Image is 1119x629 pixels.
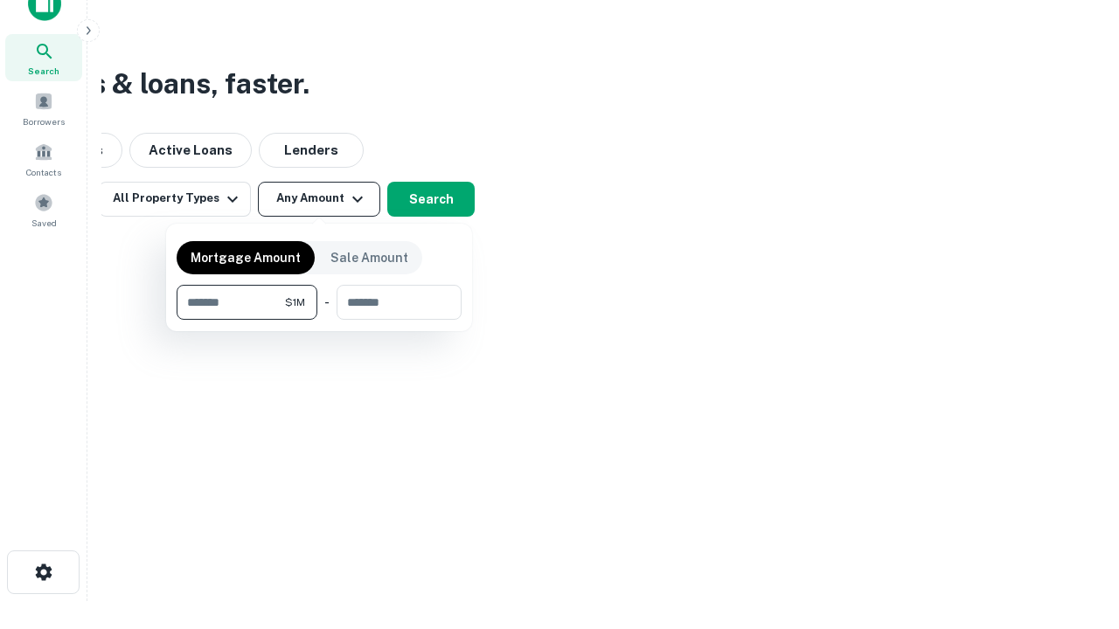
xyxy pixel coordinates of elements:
[330,248,408,267] p: Sale Amount
[1032,489,1119,573] iframe: Chat Widget
[191,248,301,267] p: Mortgage Amount
[285,294,305,310] span: $1M
[324,285,330,320] div: -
